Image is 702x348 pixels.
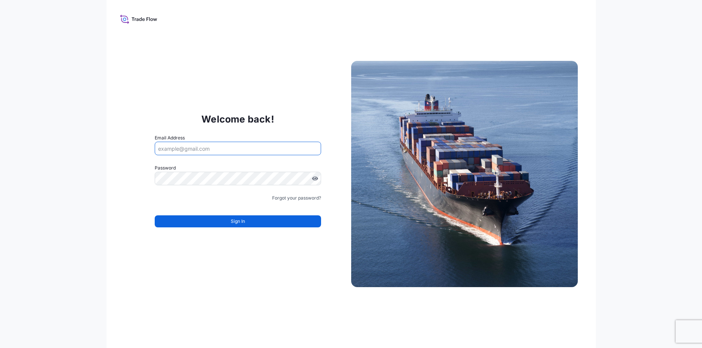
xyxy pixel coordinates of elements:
[155,134,185,142] label: Email Address
[155,215,321,227] button: Sign In
[351,61,578,287] img: Ship illustration
[272,194,321,202] a: Forgot your password?
[201,113,274,125] p: Welcome back!
[312,176,318,182] button: Show password
[155,142,321,155] input: example@gmail.com
[155,164,321,172] label: Password
[231,218,245,225] span: Sign In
